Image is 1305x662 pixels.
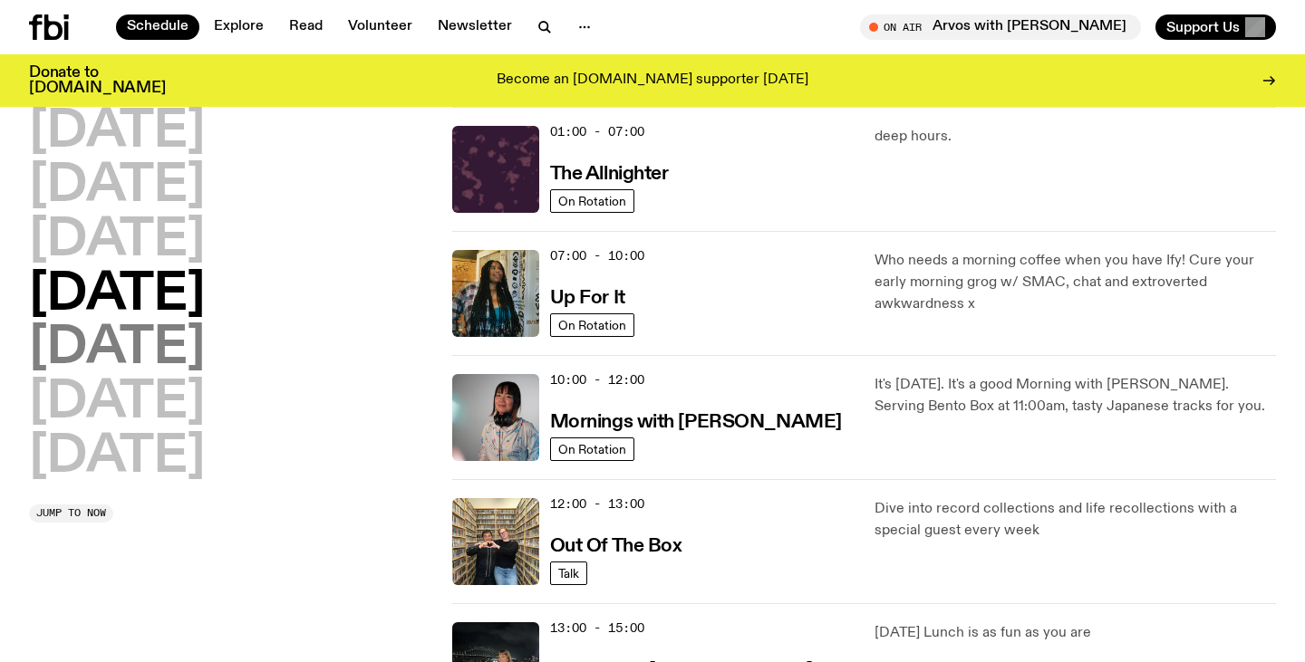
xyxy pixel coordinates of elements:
[550,123,644,140] span: 01:00 - 07:00
[550,247,644,264] span: 07:00 - 10:00
[550,189,634,213] a: On Rotation
[558,566,579,580] span: Talk
[452,374,539,461] img: Kana Frazer is smiling at the camera with her head tilted slightly to her left. She wears big bla...
[1155,14,1276,40] button: Support Us
[875,622,1276,644] p: [DATE] Lunch is as fun as you are
[29,270,205,321] button: [DATE]
[29,216,205,266] button: [DATE]
[558,442,626,456] span: On Rotation
[1166,19,1240,35] span: Support Us
[550,413,842,432] h3: Mornings with [PERSON_NAME]
[36,508,106,518] span: Jump to now
[875,126,1276,148] p: deep hours.
[29,504,113,523] button: Jump to now
[29,161,205,212] button: [DATE]
[550,537,682,556] h3: Out Of The Box
[550,619,644,637] span: 13:00 - 15:00
[550,437,634,461] a: On Rotation
[29,378,205,428] button: [DATE]
[550,289,625,308] h3: Up For It
[337,14,423,40] a: Volunteer
[550,371,644,389] span: 10:00 - 12:00
[875,374,1276,417] p: It's [DATE]. It's a good Morning with [PERSON_NAME]. Serving Bento Box at 11:00am, tasty Japanese...
[550,495,644,513] span: 12:00 - 13:00
[558,318,626,331] span: On Rotation
[880,20,1132,34] span: Tune in live
[29,323,205,374] button: [DATE]
[278,14,333,40] a: Read
[550,533,682,556] a: Out Of The Box
[550,161,669,184] a: The Allnighter
[550,285,625,308] a: Up For It
[550,561,587,585] a: Talk
[29,65,166,96] h3: Donate to [DOMAIN_NAME]
[452,498,539,585] img: Matt and Kate stand in the music library and make a heart shape with one hand each.
[452,250,539,337] img: Ify - a Brown Skin girl with black braided twists, looking up to the side with her tongue stickin...
[29,107,205,158] button: [DATE]
[550,165,669,184] h3: The Allnighter
[558,194,626,207] span: On Rotation
[497,72,808,89] p: Become an [DOMAIN_NAME] supporter [DATE]
[550,409,842,432] a: Mornings with [PERSON_NAME]
[875,498,1276,542] p: Dive into record collections and life recollections with a special guest every week
[116,14,199,40] a: Schedule
[875,250,1276,315] p: Who needs a morning coffee when you have Ify! Cure your early morning grog w/ SMAC, chat and extr...
[860,14,1141,40] button: On AirArvos with [PERSON_NAME]
[550,313,634,337] a: On Rotation
[203,14,275,40] a: Explore
[427,14,523,40] a: Newsletter
[29,432,205,483] button: [DATE]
